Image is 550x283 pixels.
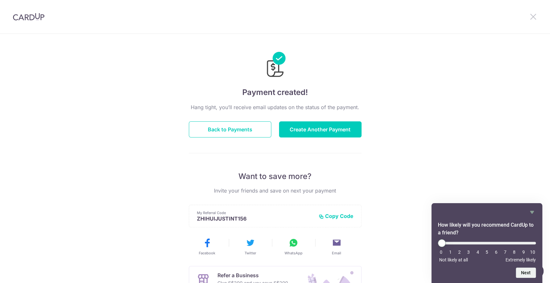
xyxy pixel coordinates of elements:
button: WhatsApp [275,238,313,256]
span: Facebook [199,250,215,256]
span: Help [14,5,28,10]
span: WhatsApp [285,250,303,256]
p: ZHIHUIJUSTINT156 [197,215,314,222]
button: Facebook [188,238,226,256]
li: 1 [447,250,453,255]
li: 2 [456,250,463,255]
li: 10 [529,250,536,255]
button: Twitter [231,238,269,256]
li: 3 [465,250,472,255]
p: My Referral Code [197,210,314,215]
span: Twitter [245,250,256,256]
li: 0 [438,250,444,255]
li: 7 [502,250,508,255]
h2: How likely will you recommend CardUp to a friend? Select an option from 0 to 10, with 0 being Not... [438,221,536,237]
span: Not likely at all [439,257,468,262]
p: Want to save more? [189,171,362,182]
span: Extremely likely [506,257,536,262]
button: Next question [516,268,536,278]
p: Refer a Business [217,271,288,279]
div: How likely will you recommend CardUp to a friend? Select an option from 0 to 10, with 0 being Not... [438,239,536,262]
li: 9 [520,250,527,255]
button: Create Another Payment [279,121,362,137]
button: Copy Code [319,213,353,219]
li: 6 [493,250,499,255]
button: Email [318,238,356,256]
li: 5 [484,250,490,255]
h4: Payment created! [189,87,362,98]
img: CardUp [13,13,44,21]
li: 8 [511,250,517,255]
p: Hang tight, you’ll receive email updates on the status of the payment. [189,103,362,111]
span: Email [332,250,341,256]
img: Payments [265,52,285,79]
li: 4 [475,250,481,255]
button: Back to Payments [189,121,271,137]
p: Invite your friends and save on next your payment [189,187,362,194]
div: How likely will you recommend CardUp to a friend? Select an option from 0 to 10, with 0 being Not... [438,208,536,278]
button: Hide survey [528,208,536,216]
